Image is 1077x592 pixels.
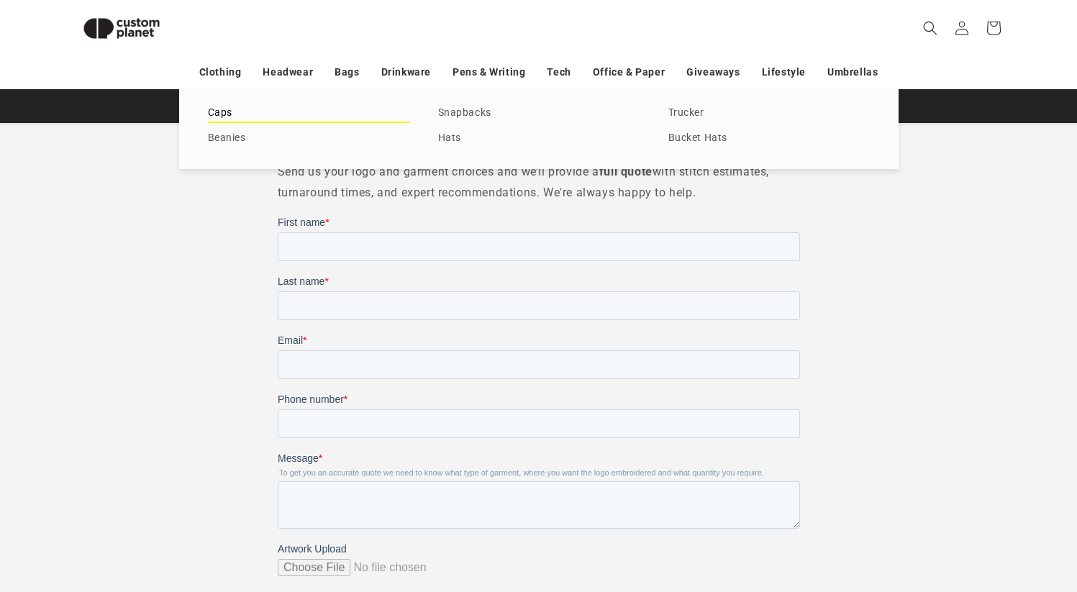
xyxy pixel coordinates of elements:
summary: Search [914,12,946,44]
a: Bucket Hats [668,129,870,148]
a: Trucker [668,104,870,123]
strong: full quote [599,165,653,178]
a: Office & Paper [593,60,665,85]
p: Send us your logo and garment choices and we’ll provide a with stitch estimates, turnaround times... [278,162,800,204]
img: Custom Planet [71,6,172,51]
a: Umbrellas [827,60,878,85]
a: Beanies [208,129,409,148]
a: Caps [208,104,409,123]
a: Giveaways [686,60,740,85]
a: Bags [335,60,359,85]
a: Lifestyle [762,60,806,85]
a: Pens & Writing [453,60,525,85]
iframe: Chat Widget [830,437,1077,592]
a: Hats [438,129,640,148]
a: Drinkware [381,60,431,85]
a: Snapbacks [438,104,640,123]
a: Headwear [263,60,313,85]
a: Tech [547,60,571,85]
a: Clothing [199,60,242,85]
